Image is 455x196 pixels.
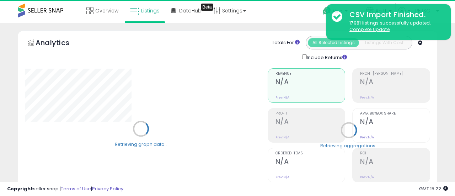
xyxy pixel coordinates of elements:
[322,6,331,15] i: Get Help
[308,38,359,47] button: All Selected Listings
[297,53,355,61] div: Include Returns
[320,142,378,149] div: Retrieving aggregations..
[344,10,445,20] div: CSV Import Finished.
[141,7,160,14] span: Listings
[344,20,445,33] div: 17981 listings successfully updated.
[349,26,390,32] u: Complete Update
[36,38,83,49] h5: Analytics
[272,39,300,46] div: Totals For
[115,141,167,147] div: Retrieving graph data..
[7,185,33,192] strong: Copyright
[317,1,360,23] a: Help
[179,7,202,14] span: DataHub
[7,186,123,192] div: seller snap | |
[359,38,410,47] button: Listings With Cost
[201,4,213,11] div: Tooltip anchor
[95,7,118,14] span: Overview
